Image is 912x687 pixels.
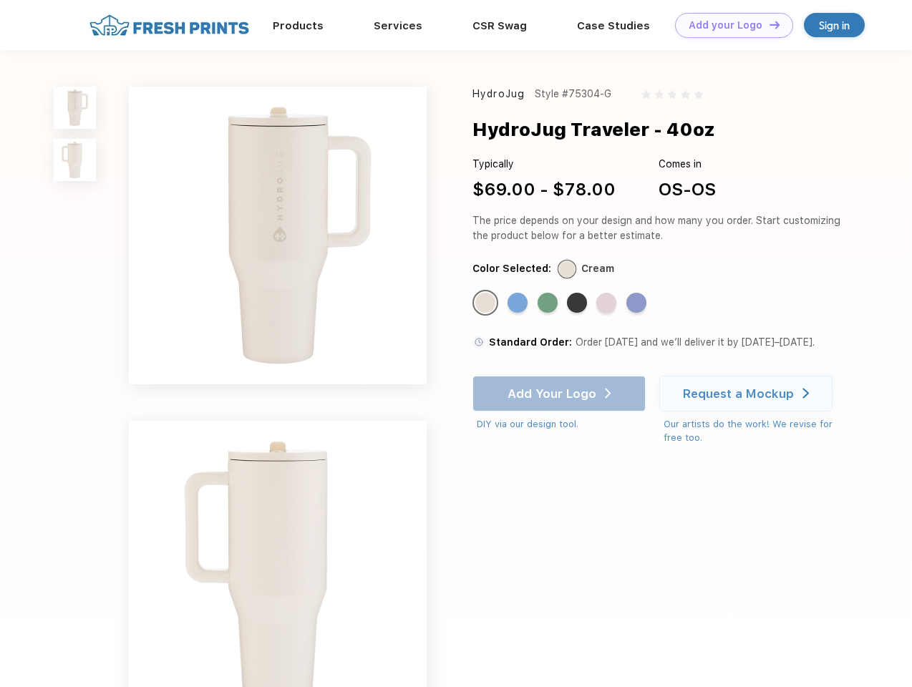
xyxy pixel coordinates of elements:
img: func=resize&h=640 [129,87,427,384]
img: gray_star.svg [694,90,703,99]
a: Sign in [804,13,865,37]
div: Peri [626,293,646,313]
div: Color Selected: [472,261,551,276]
img: gray_star.svg [668,90,676,99]
div: Our artists do the work! We revise for free too. [664,417,846,445]
div: DIY via our design tool. [477,417,646,432]
img: gray_star.svg [655,90,664,99]
img: standard order [472,336,485,349]
div: The price depends on your design and how many you order. Start customizing the product below for ... [472,213,846,243]
div: OS-OS [659,177,716,203]
img: white arrow [802,388,809,399]
div: Add your Logo [689,19,762,31]
span: Standard Order: [489,336,572,348]
a: Products [273,19,324,32]
div: Style #75304-G [535,87,611,102]
img: DT [770,21,780,29]
div: Comes in [659,157,716,172]
div: Request a Mockup [683,386,794,401]
div: Cream [475,293,495,313]
img: func=resize&h=100 [54,139,96,181]
div: Typically [472,157,616,172]
div: $69.00 - $78.00 [472,177,616,203]
div: Riptide [508,293,528,313]
div: Sage [538,293,558,313]
div: HydroJug Traveler - 40oz [472,116,715,143]
div: HydroJug [472,87,525,102]
div: Cream [581,261,614,276]
img: gray_star.svg [641,90,650,99]
div: Pink Sand [596,293,616,313]
div: Black [567,293,587,313]
span: Order [DATE] and we’ll deliver it by [DATE]–[DATE]. [576,336,815,348]
div: Sign in [819,17,850,34]
img: func=resize&h=100 [54,87,96,129]
img: fo%20logo%202.webp [85,13,253,38]
img: gray_star.svg [681,90,689,99]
